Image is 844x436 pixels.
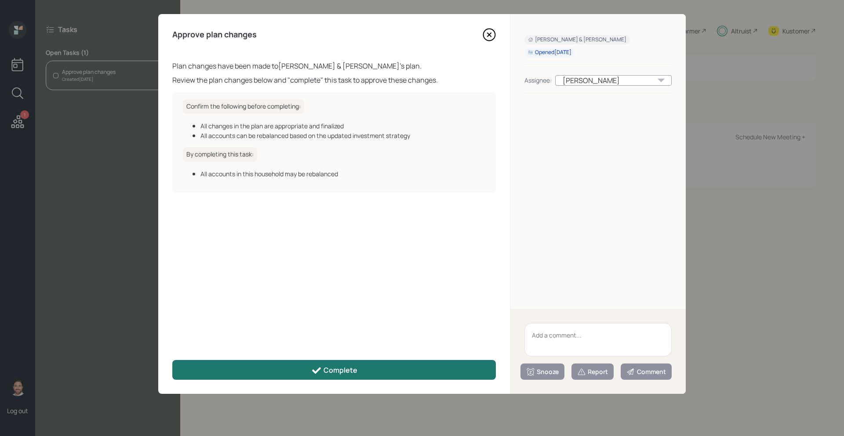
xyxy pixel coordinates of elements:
[311,365,357,376] div: Complete
[200,169,485,178] div: All accounts in this household may be rebalanced
[520,363,564,380] button: Snooze
[526,367,559,376] div: Snooze
[528,49,571,56] div: Opened [DATE]
[571,363,614,380] button: Report
[524,76,552,85] div: Assignee:
[621,363,672,380] button: Comment
[172,61,496,71] div: Plan changes have been made to [PERSON_NAME] & [PERSON_NAME] 's plan.
[172,30,257,40] h4: Approve plan changes
[200,131,485,140] div: All accounts can be rebalanced based on the updated investment strategy
[183,99,304,114] h6: Confirm the following before completing:
[555,75,672,86] div: [PERSON_NAME]
[528,36,626,44] div: [PERSON_NAME] & [PERSON_NAME]
[172,360,496,380] button: Complete
[172,75,496,85] div: Review the plan changes below and "complete" this task to approve these changes.
[200,121,485,131] div: All changes in the plan are appropriate and finalized
[626,367,666,376] div: Comment
[577,367,608,376] div: Report
[183,147,257,162] h6: By completing this task:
